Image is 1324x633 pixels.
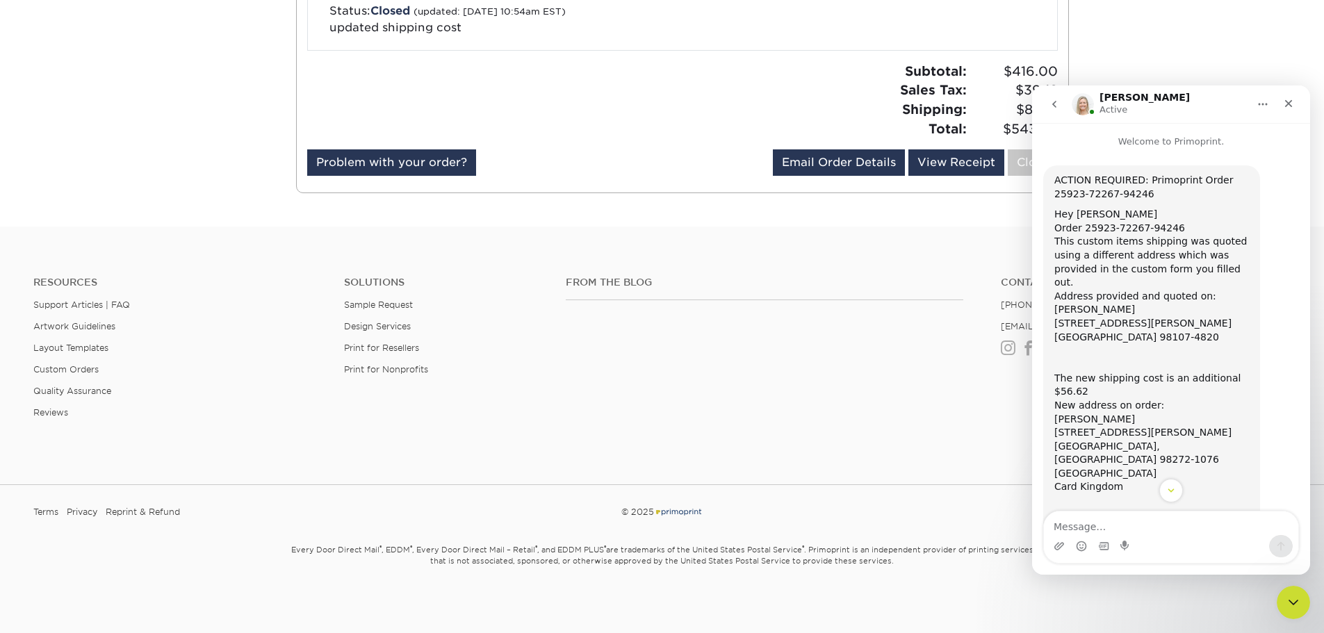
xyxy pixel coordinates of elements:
strong: Sales Tax: [900,82,967,97]
strong: Subtotal: [905,63,967,79]
a: [EMAIL_ADDRESS][DOMAIN_NAME] [1001,321,1167,331]
a: Contact [1001,277,1291,288]
textarea: Message… [12,426,266,450]
sup: ® [410,544,412,551]
a: Reviews [33,407,68,418]
a: Custom Orders [33,364,99,375]
h4: From the Blog [566,277,963,288]
a: Email Order Details [773,149,905,176]
img: Primoprint [654,507,703,517]
a: Terms [33,502,58,523]
a: Quality Assurance [33,386,111,396]
sup: ® [604,544,606,551]
iframe: Intercom live chat [1032,85,1310,575]
sup: ® [802,544,804,551]
div: Status: [319,3,803,36]
a: Print for Resellers [344,343,419,353]
a: View Receipt [908,149,1004,176]
button: Emoji picker [44,455,55,466]
span: $39.12 [971,81,1058,100]
a: [PHONE_NUMBER] [1001,299,1087,310]
button: Send a message… [237,450,261,472]
iframe: Intercom live chat [1277,586,1310,619]
a: Problem with your order? [307,149,476,176]
button: Upload attachment [22,455,33,466]
span: $543.63 [971,120,1058,139]
button: Start recording [88,455,99,466]
sup: ® [535,544,537,551]
a: Artwork Guidelines [33,321,115,331]
a: Print for Nonprofits [344,364,428,375]
a: Reprint & Refund [106,502,180,523]
div: Hey [PERSON_NAME] Order 25923-72267-94246 This custom items shipping was quoted using a different... [22,122,217,258]
small: Every Door Direct Mail , EDDM , Every Door Direct Mail – Retail , and EDDM PLUS are trademarks of... [256,539,1069,600]
button: Gif picker [66,455,77,466]
div: ACTION REQUIRED: Primoprint Order 25923-72267-94246 [22,88,217,115]
sup: ® [379,544,382,551]
h4: Solutions [344,277,545,288]
a: Support Articles | FAQ [33,299,130,310]
button: Scroll to bottom [127,393,151,417]
div: Natalie says… [11,80,267,611]
span: $416.00 [971,62,1058,81]
span: updated shipping cost [329,21,461,34]
a: Privacy [67,502,97,523]
a: Layout Templates [33,343,108,353]
div: © 2025 [449,502,875,523]
a: Sample Request [344,299,413,310]
a: Close [1008,149,1058,176]
strong: Total: [929,121,967,136]
div: The new shipping cost is an additional $56.62 New address on order: [PERSON_NAME] [STREET_ADDRESS... [22,286,217,409]
span: $88.51 [971,100,1058,120]
a: Design Services [344,321,411,331]
small: (updated: [DATE] 10:54am EST) [414,6,566,17]
strong: Shipping: [902,101,967,117]
h4: Resources [33,277,323,288]
div: ACTION REQUIRED: Primoprint Order 25923-72267-94246Hey [PERSON_NAME]Order 25923-72267-94246This c... [11,80,228,581]
span: Closed [370,4,410,17]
